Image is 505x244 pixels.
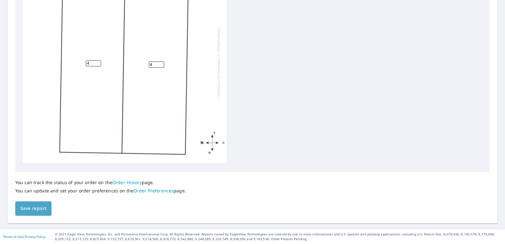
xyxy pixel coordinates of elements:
[3,234,23,239] a: Terms of Use
[3,235,45,239] p: |
[15,188,186,194] p: You can update and set your order preferences on the page.
[134,188,174,194] a: Order Preferences
[25,234,45,239] a: Privacy Policy
[55,232,502,241] p: © 2025 Eagle View Technologies, Inc. and Pictometry International Corp. All Rights Reserved. Repo...
[112,179,142,185] a: Order History
[15,201,52,216] button: Save report
[15,180,186,185] p: You can track the status of your order on the page.
[20,205,46,212] span: Save report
